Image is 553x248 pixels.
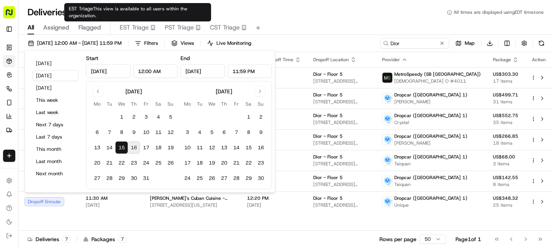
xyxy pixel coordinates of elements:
[181,157,194,169] button: 17
[313,119,370,126] span: [STREET_ADDRESS][US_STATE]
[493,195,519,201] span: US$348.32
[164,100,177,108] th: Sunday
[8,112,14,118] div: 📗
[128,157,140,169] button: 23
[91,100,103,108] th: Monday
[33,168,78,179] button: Next month
[91,142,103,154] button: 13
[181,55,190,62] label: End
[140,126,152,139] button: 10
[8,73,21,87] img: 1736555255976-a54dd68f-1ca7-489b-9aae-adbdc363a1c4
[382,176,392,186] img: drop_car_logo.png
[128,142,140,154] button: 16
[394,113,467,119] span: Dropcar ([GEOGRAPHIC_DATA] 1)
[465,40,475,47] span: Map
[86,55,98,62] label: Start
[255,172,267,184] button: 30
[194,100,206,108] th: Tuesday
[181,142,194,154] button: 10
[152,142,164,154] button: 18
[76,130,93,135] span: Pylon
[255,111,267,123] button: 2
[115,157,128,169] button: 22
[103,142,115,154] button: 14
[493,99,519,105] span: 31 items
[86,195,138,201] span: 11:30 AM
[93,86,103,97] button: Go to previous month
[210,23,240,32] span: CST Triage
[26,73,125,81] div: Start new chat
[150,195,235,201] span: [PERSON_NAME]'s Cuban Cuisine - Hell's Kitchen
[164,111,177,123] button: 5
[313,161,370,167] span: [STREET_ADDRESS][US_STATE]
[140,157,152,169] button: 24
[64,3,211,21] div: EST Triage
[15,111,59,119] span: Knowledge Base
[493,78,519,84] span: 17 items
[247,195,301,201] span: 12:20 PM
[230,100,242,108] th: Friday
[531,57,547,63] div: Action
[493,119,519,126] span: 35 items
[380,38,449,49] input: Type to search
[493,154,519,160] span: US$68.00
[313,92,343,98] span: Dior - Floor 5
[382,197,392,207] img: drop_car_logo.png
[313,154,343,160] span: Dior - Floor 5
[181,40,194,47] span: Views
[493,202,519,208] span: 25 items
[394,78,481,84] span: [DEMOGRAPHIC_DATA] O #4011
[118,236,127,243] div: 7
[91,157,103,169] button: 20
[218,142,230,154] button: 13
[33,107,78,118] button: Last week
[313,133,343,139] span: Dior - Floor 5
[242,142,255,154] button: 15
[103,126,115,139] button: 7
[115,100,128,108] th: Wednesday
[115,126,128,139] button: 8
[24,38,125,49] button: [DATE] 12:00 AM - [DATE] 11:59 PM
[493,92,519,98] span: US$499.71
[194,142,206,154] button: 11
[379,235,416,243] p: Rows per page
[313,140,370,146] span: [STREET_ADDRESS][US_STATE]
[115,172,128,184] button: 29
[255,157,267,169] button: 23
[382,135,392,145] img: drop_car_logo.png
[230,126,242,139] button: 7
[394,202,467,208] span: Unique
[43,23,69,32] span: Assigned
[242,111,255,123] button: 1
[204,38,255,49] button: Live Monitoring
[242,126,255,139] button: 8
[394,140,467,146] span: [PERSON_NAME]
[8,8,23,23] img: Nash
[394,181,467,188] span: Taiquan
[152,111,164,123] button: 4
[216,40,251,47] span: Live Monitoring
[493,181,519,188] span: 8 items
[255,142,267,154] button: 16
[152,157,164,169] button: 25
[72,111,123,119] span: API Documentation
[216,88,233,95] div: [DATE]
[103,100,115,108] th: Tuesday
[313,78,370,84] span: [STREET_ADDRESS][US_STATE]
[181,64,225,78] input: Date
[86,202,138,208] span: [DATE]
[33,119,78,130] button: Next 7 days
[394,71,481,77] span: MetroSpeedy (SB [GEOGRAPHIC_DATA])
[218,126,230,139] button: 6
[394,133,467,139] span: Dropcar ([GEOGRAPHIC_DATA] 1)
[218,100,230,108] th: Thursday
[181,126,194,139] button: 3
[8,31,139,43] p: Welcome 👋
[218,172,230,184] button: 27
[65,112,71,118] div: 💻
[78,23,101,32] span: Flagged
[86,64,130,78] input: Date
[382,155,392,165] img: drop_car_logo.png
[242,157,255,169] button: 22
[493,113,519,119] span: US$552.75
